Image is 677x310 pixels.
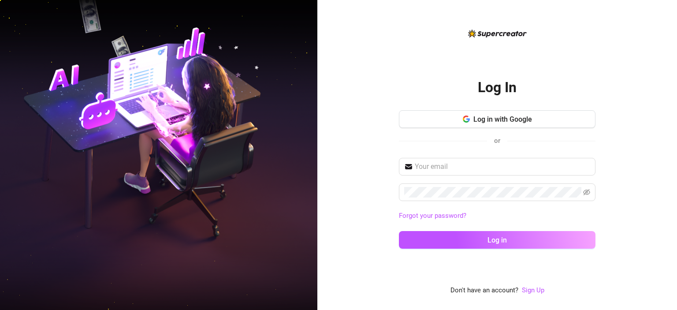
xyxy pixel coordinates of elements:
[583,189,590,196] span: eye-invisible
[468,30,527,37] img: logo-BBDzfeDw.svg
[450,285,518,296] span: Don't have an account?
[399,212,466,220] a: Forgot your password?
[522,286,544,294] a: Sign Up
[473,115,532,123] span: Log in with Google
[399,231,595,249] button: Log in
[415,161,590,172] input: Your email
[494,137,500,145] span: or
[487,236,507,244] span: Log in
[522,285,544,296] a: Sign Up
[399,110,595,128] button: Log in with Google
[478,78,517,97] h2: Log In
[399,211,595,221] a: Forgot your password?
